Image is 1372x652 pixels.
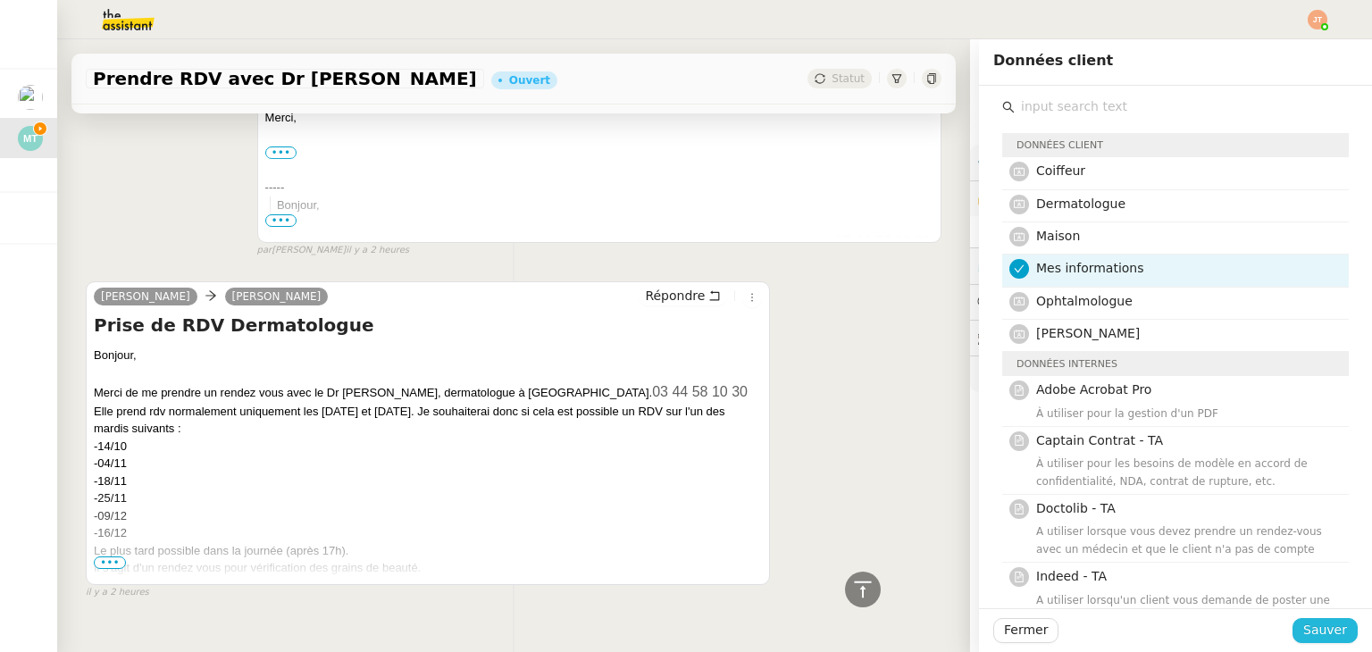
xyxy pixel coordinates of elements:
[835,234,931,249] span: 03 44 58 10 30
[1036,501,1116,515] span: Doctolib - TA
[277,196,933,462] div: Bonjour,
[18,85,43,110] img: users%2F37wbV9IbQuXMU0UH0ngzBXzaEe12%2Favatar%2Fcba66ece-c48a-48c8-9897-a2adc1834457
[1036,294,1133,308] span: Ophtalmologue
[1036,433,1163,447] span: Captain Contrat - TA
[257,243,409,258] small: [PERSON_NAME]
[94,556,126,569] span: •••
[1036,261,1144,275] span: Mes informations
[1308,10,1327,29] img: svg
[94,507,762,525] div: -09/12
[1036,229,1080,243] span: Maison
[94,313,762,338] h4: Prise de RDV Dermatologue
[993,52,1113,69] span: Données client
[232,290,322,303] span: [PERSON_NAME]
[94,577,762,595] div: Merci d'avance,
[94,455,762,472] div: -04/11
[94,524,762,542] div: -16/12
[93,70,477,88] span: Prendre RDV avec Dr [PERSON_NAME]
[86,585,149,600] span: il y a 2 heures
[1036,382,1151,397] span: Adobe Acrobat Pro
[1004,620,1048,640] span: Fermer
[1002,352,1349,376] div: Données internes
[94,542,762,560] div: Le plus tard possible dans la journée (après 17h).
[1036,591,1338,645] div: A utiliser lorsqu'un client vous demande de poster une annonce sur ce site et qu'il n'a pas d'acc...
[977,330,1168,345] span: 🕵️
[94,403,762,438] div: Elle prend rdv normalement uniquement les [DATE] et [DATE]. Je souhaiterai donc si cela est possi...
[652,384,748,399] span: 03 44 58 10 30
[257,243,272,258] span: par
[265,109,933,127] div: Merci,
[970,181,1372,216] div: 🔐Données client
[346,243,409,258] span: il y a 2 heures
[94,472,762,490] div: -18/11
[1036,163,1085,178] span: Coiffeur
[1036,569,1107,583] span: Indeed - TA
[1303,620,1347,640] span: Sauver
[1036,455,1338,490] div: À utiliser pour les besoins de modèle en accord de confidentialité, NDA, contrat de rupture, etc.
[1015,95,1349,119] input: input search text
[977,258,1100,272] span: ⏲️
[265,146,297,159] label: •••
[1293,618,1358,643] button: Sauver
[1036,326,1140,340] span: [PERSON_NAME]
[94,288,197,305] a: [PERSON_NAME]
[970,248,1372,283] div: ⏲️Tâches 1:00
[977,188,1093,209] span: 🔐
[832,72,865,85] span: Statut
[970,145,1372,180] div: ⚙️Procédures
[94,559,762,577] div: Il s'agit d'un rendez vous pour vérification des grains de beauté.
[1036,405,1338,422] div: À utiliser pour la gestion d'un PDF
[94,381,762,403] div: Merci de me prendre un rendez vous avec le Dr [PERSON_NAME], dermatologue à [GEOGRAPHIC_DATA].
[277,231,933,253] div: Merci de me prendre un rendez vous avec le Dr [PERSON_NAME], dermatologue à [GEOGRAPHIC_DATA].
[94,489,762,507] div: -25/11
[265,214,297,227] span: •••
[265,179,933,196] div: -----
[970,356,1372,391] div: 🧴Autres
[977,366,1033,380] span: 🧴
[645,287,705,305] span: Répondre
[993,618,1058,643] button: Fermer
[509,75,550,86] div: Ouvert
[977,152,1070,172] span: ⚙️
[970,285,1372,320] div: 💬Commentaires
[1036,522,1338,558] div: A utiliser lorsque vous devez prendre un rendez-vous avec un médecin et que le client n'a pas de ...
[94,347,762,612] div: Bonjour,
[1002,133,1349,157] div: Données client
[977,295,1092,309] span: 💬
[970,321,1372,355] div: 🕵️Autres demandes en cours
[639,286,727,305] button: Répondre
[18,126,43,151] img: svg
[94,438,762,456] div: -14/10
[1036,196,1125,211] span: Dermatologue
